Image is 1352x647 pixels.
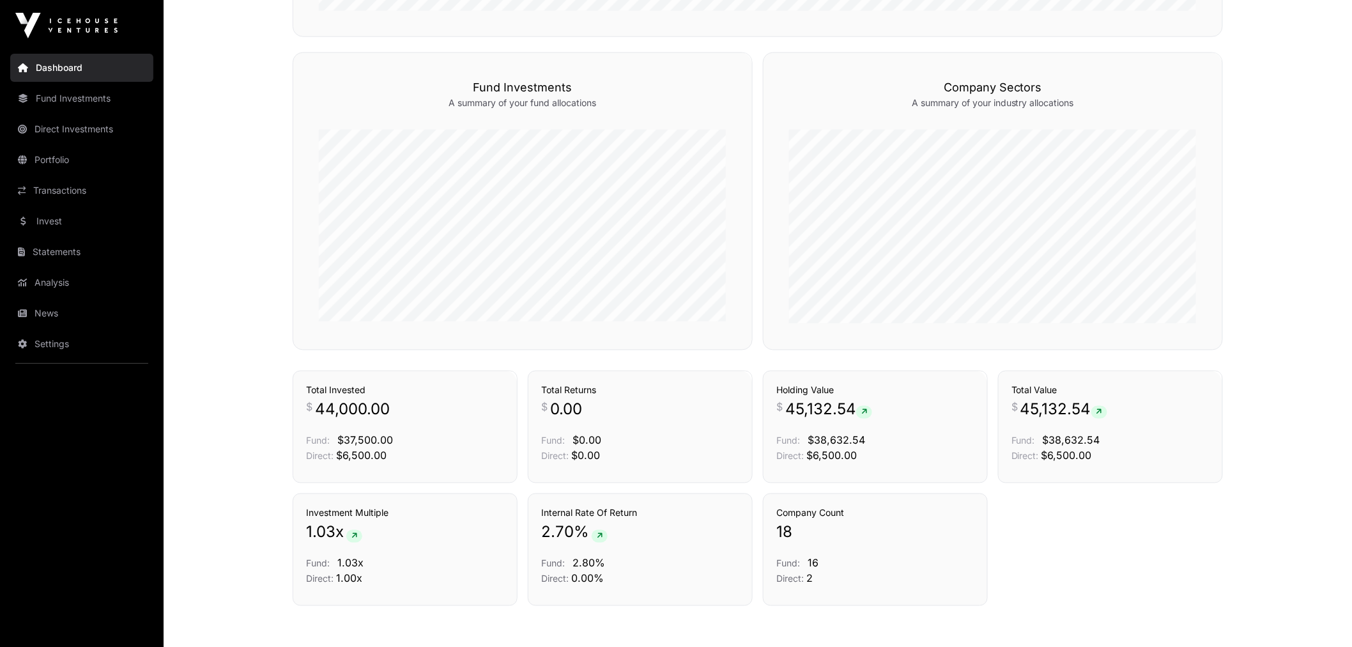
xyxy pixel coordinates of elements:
[10,146,153,174] a: Portfolio
[541,435,565,446] span: Fund:
[10,207,153,235] a: Invest
[572,434,601,447] span: $0.00
[306,451,334,462] span: Direct:
[319,79,726,97] h3: Fund Investments
[335,522,344,543] span: x
[541,451,569,462] span: Direct:
[1011,384,1210,397] h3: Total Value
[541,400,548,415] span: $
[306,507,504,520] h3: Investment Multiple
[337,557,364,570] span: 1.03x
[1011,451,1039,462] span: Direct:
[789,79,1197,97] h3: Company Sectors
[574,522,589,543] span: %
[571,572,604,585] span: 0.00%
[541,522,574,543] span: 2.70
[1011,400,1018,415] span: $
[776,400,783,415] span: $
[541,384,739,397] h3: Total Returns
[306,400,312,415] span: $
[306,522,335,543] span: 1.03
[571,449,600,462] span: $0.00
[15,13,118,38] img: Icehouse Ventures Logo
[336,449,387,462] span: $6,500.00
[306,435,330,446] span: Fund:
[10,176,153,205] a: Transactions
[776,522,792,543] span: 18
[1288,586,1352,647] iframe: Chat Widget
[336,572,362,585] span: 1.00x
[10,299,153,327] a: News
[541,573,569,584] span: Direct:
[776,573,804,584] span: Direct:
[541,558,565,569] span: Fund:
[541,507,739,520] h3: Internal Rate Of Return
[10,238,153,266] a: Statements
[808,434,865,447] span: $38,632.54
[10,84,153,113] a: Fund Investments
[776,435,800,446] span: Fund:
[776,558,800,569] span: Fund:
[806,449,857,462] span: $6,500.00
[1043,434,1100,447] span: $38,632.54
[10,115,153,143] a: Direct Investments
[315,400,390,420] span: 44,000.00
[776,451,804,462] span: Direct:
[306,384,504,397] h3: Total Invested
[1020,400,1107,420] span: 45,132.54
[808,557,818,570] span: 16
[306,573,334,584] span: Direct:
[789,97,1197,109] p: A summary of your industry allocations
[806,572,813,585] span: 2
[10,269,153,297] a: Analysis
[10,54,153,82] a: Dashboard
[572,557,605,570] span: 2.80%
[1011,435,1035,446] span: Fund:
[550,400,582,420] span: 0.00
[776,384,974,397] h3: Holding Value
[1041,449,1092,462] span: $6,500.00
[785,400,872,420] span: 45,132.54
[337,434,393,447] span: $37,500.00
[306,558,330,569] span: Fund:
[776,507,974,520] h3: Company Count
[10,330,153,358] a: Settings
[319,97,726,109] p: A summary of your fund allocations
